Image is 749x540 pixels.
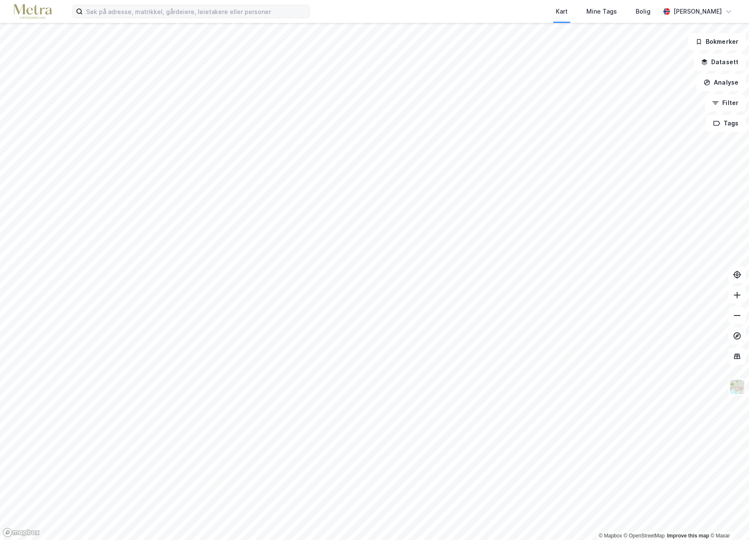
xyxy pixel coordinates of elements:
[673,6,722,17] div: [PERSON_NAME]
[636,6,650,17] div: Bolig
[556,6,568,17] div: Kart
[707,499,749,540] div: Kontrollprogram for chat
[83,5,310,18] input: Søk på adresse, matrikkel, gårdeiere, leietakere eller personer
[14,4,52,19] img: metra-logo.256734c3b2bbffee19d4.png
[707,499,749,540] iframe: Chat Widget
[586,6,617,17] div: Mine Tags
